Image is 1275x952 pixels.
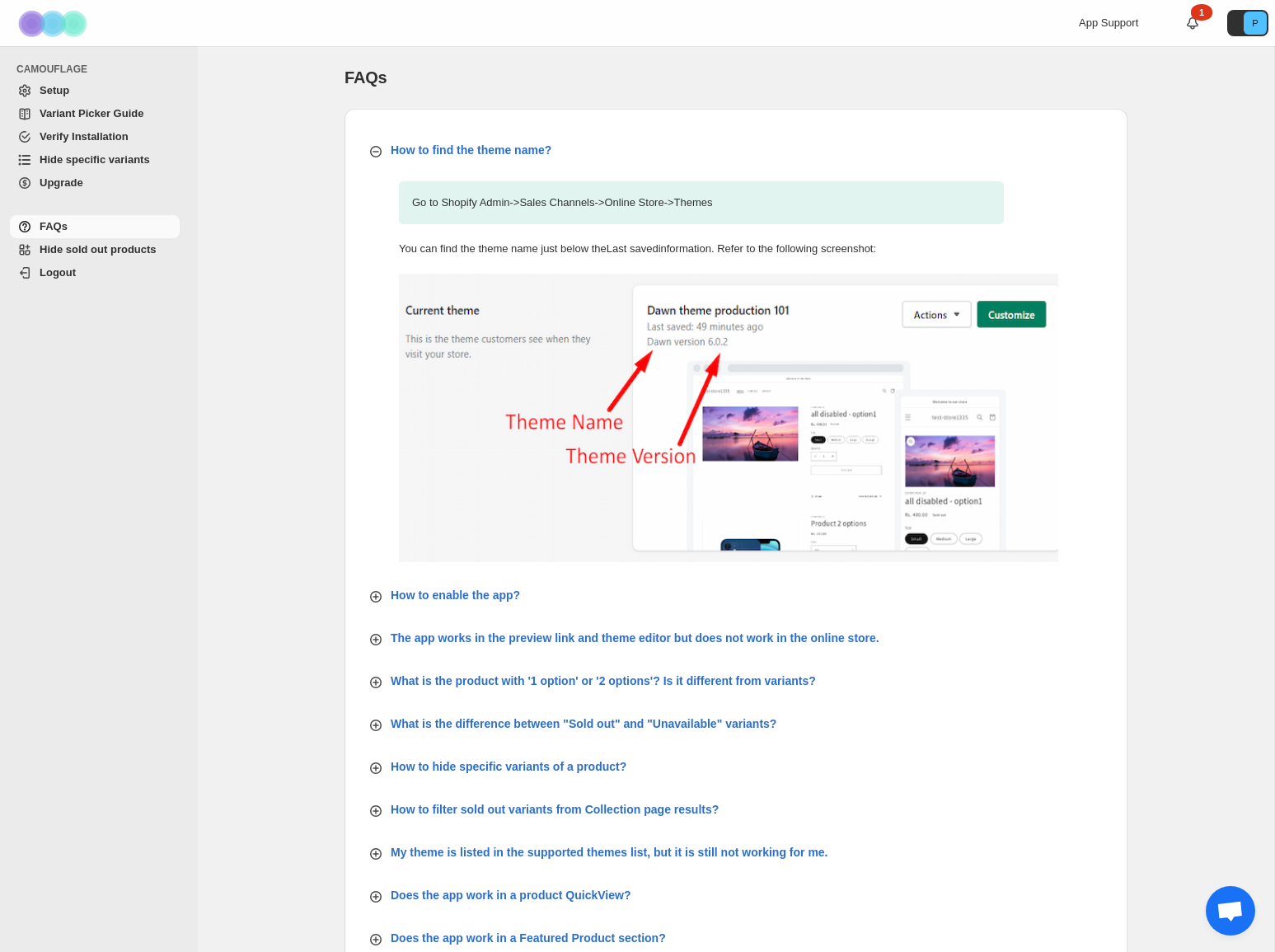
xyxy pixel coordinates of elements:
button: How to filter sold out variants from Collection page results? [358,795,1114,824]
button: How to find the theme name? [358,135,1114,165]
p: The app works in the preview link and theme editor but does not work in the online store. [391,630,879,646]
button: The app works in the preview link and theme editor but does not work in the online store. [358,623,1114,653]
button: What is the product with '1 option' or '2 options'? Is it different from variants? [358,666,1114,696]
img: find-theme-name [399,274,1058,562]
span: Setup [40,84,69,96]
p: Does the app work in a product QuickView? [391,887,630,903]
a: Logout [10,261,180,284]
img: Camouflage [13,1,96,46]
p: What is the product with '1 option' or '2 options'? Is it different from variants? [391,673,816,689]
p: Go to Shopify Admin -> Sales Channels -> Online Store -> Themes [399,181,1004,224]
span: Hide sold out products [40,243,157,256]
p: Does the app work in a Featured Product section? [391,930,666,946]
p: My theme is listed in the supported themes list, but it is still not working for me. [391,844,828,861]
button: What is the difference between "Sold out" and "Unavailable" variants? [358,709,1114,739]
a: Setup [10,79,180,102]
button: My theme is listed in the supported themes list, but it is still not working for me. [358,837,1114,867]
a: Hide specific variants [10,148,180,171]
p: How to find the theme name? [391,142,551,158]
p: How to enable the app? [391,587,520,603]
button: How to hide specific variants of a product? [358,752,1114,781]
a: FAQs [10,215,180,238]
a: 1 [1184,15,1201,31]
a: Hide sold out products [10,238,180,261]
span: Verify Installation [40,130,129,143]
span: FAQs [345,68,387,87]
text: P [1252,18,1258,28]
span: App Support [1079,16,1138,29]
span: Upgrade [40,176,83,189]
span: Variant Picker Guide [40,107,143,120]
p: How to hide specific variants of a product? [391,758,626,775]
span: Avatar with initials P [1244,12,1267,35]
p: What is the difference between "Sold out" and "Unavailable" variants? [391,715,776,732]
span: FAQs [40,220,68,232]
button: Avatar with initials P [1227,10,1268,36]
a: Verify Installation [10,125,180,148]
a: Variant Picker Guide [10,102,180,125]
div: Open chat [1206,886,1255,936]
span: CAMOUFLAGE [16,63,186,76]
button: Does the app work in a product QuickView? [358,880,1114,910]
button: How to enable the app? [358,580,1114,610]
span: Hide specific variants [40,153,150,166]
span: Logout [40,266,76,279]
a: Upgrade [10,171,180,195]
p: How to filter sold out variants from Collection page results? [391,801,719,818]
div: 1 [1191,4,1212,21]
p: You can find the theme name just below the Last saved information. Refer to the following screens... [399,241,1004,257]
